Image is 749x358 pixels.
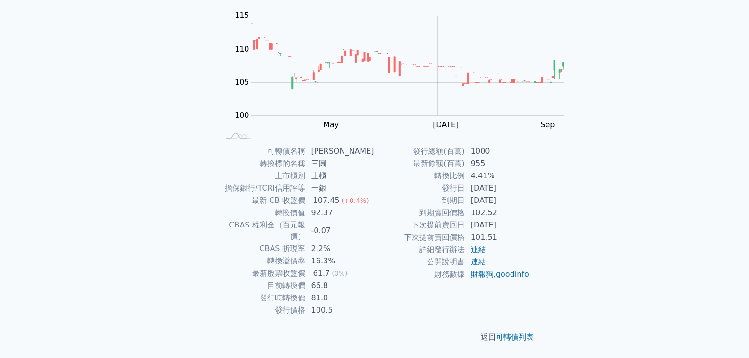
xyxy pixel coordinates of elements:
[465,219,530,231] td: [DATE]
[306,243,375,255] td: 2.2%
[311,268,332,279] div: 61.7
[375,256,465,268] td: 公開說明書
[471,257,486,266] a: 連結
[220,292,306,304] td: 發行時轉換價
[306,207,375,219] td: 92.37
[465,268,530,280] td: ,
[306,255,375,267] td: 16.3%
[311,195,342,206] div: 107.45
[235,111,249,120] tspan: 100
[220,194,306,207] td: 最新 CB 收盤價
[306,145,375,157] td: [PERSON_NAME]
[220,182,306,194] td: 擔保銀行/TCRI信用評等
[465,170,530,182] td: 4.41%
[375,268,465,280] td: 財務數據
[235,11,249,20] tspan: 115
[465,157,530,170] td: 955
[465,145,530,157] td: 1000
[306,219,375,243] td: -0.07
[306,182,375,194] td: 一銀
[465,194,530,207] td: [DATE]
[235,78,249,87] tspan: 105
[220,219,306,243] td: CBAS 權利金（百元報價）
[306,157,375,170] td: 三圓
[375,231,465,244] td: 下次提前賣回價格
[465,231,530,244] td: 101.51
[306,304,375,316] td: 100.5
[375,157,465,170] td: 最新餘額(百萬)
[496,332,534,341] a: 可轉債列表
[220,255,306,267] td: 轉換溢價率
[375,219,465,231] td: 下次提前賣回日
[332,270,347,277] span: (0%)
[220,243,306,255] td: CBAS 折現率
[465,207,530,219] td: 102.52
[208,332,541,343] p: 返回
[496,270,529,279] a: goodinfo
[235,44,249,53] tspan: 110
[220,267,306,279] td: 最新股票收盤價
[375,170,465,182] td: 轉換比例
[323,120,339,129] tspan: May
[342,197,369,204] span: (+0.4%)
[306,279,375,292] td: 66.8
[230,11,578,129] g: Chart
[375,182,465,194] td: 發行日
[375,194,465,207] td: 到期日
[433,120,458,129] tspan: [DATE]
[306,170,375,182] td: 上櫃
[375,207,465,219] td: 到期賣回價格
[540,120,555,129] tspan: Sep
[471,245,486,254] a: 連結
[306,292,375,304] td: 81.0
[471,270,493,279] a: 財報狗
[465,182,530,194] td: [DATE]
[220,170,306,182] td: 上市櫃別
[375,244,465,256] td: 詳細發行辦法
[220,279,306,292] td: 目前轉換價
[220,304,306,316] td: 發行價格
[220,207,306,219] td: 轉換價值
[220,145,306,157] td: 可轉債名稱
[375,145,465,157] td: 發行總額(百萬)
[220,157,306,170] td: 轉換標的名稱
